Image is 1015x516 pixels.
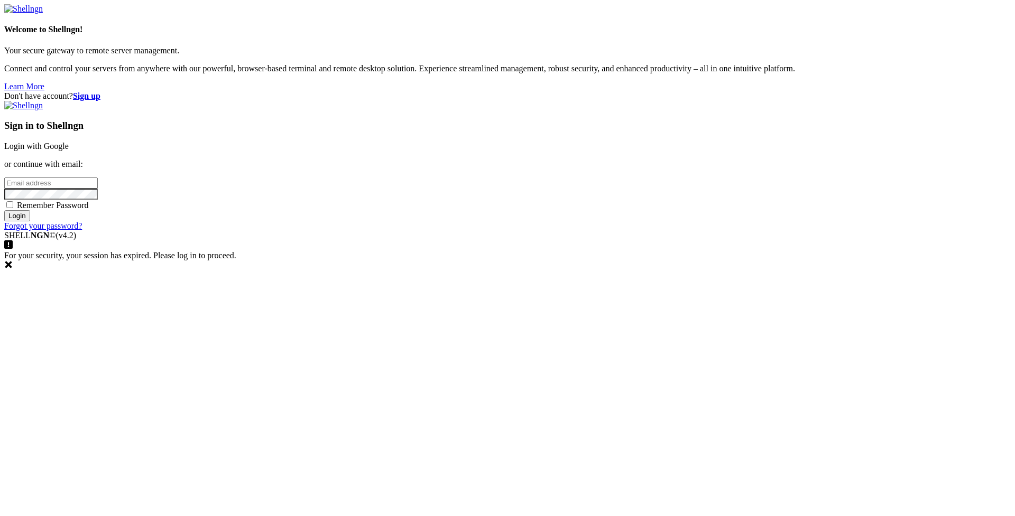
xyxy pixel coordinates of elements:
a: Learn More [4,82,44,91]
p: Your secure gateway to remote server management. [4,46,1011,55]
h4: Welcome to Shellngn! [4,25,1011,34]
div: Don't have account? [4,91,1011,101]
b: NGN [31,231,50,240]
span: 4.2.0 [56,231,77,240]
input: Login [4,210,30,221]
img: Shellngn [4,4,43,14]
input: Remember Password [6,201,13,208]
div: Dismiss this notification [4,260,1011,271]
img: Shellngn [4,101,43,110]
span: SHELL © [4,231,76,240]
input: Email address [4,177,98,189]
p: Connect and control your servers from anywhere with our powerful, browser-based terminal and remo... [4,64,1011,73]
p: or continue with email: [4,160,1011,169]
h3: Sign in to Shellngn [4,120,1011,132]
a: Sign up [73,91,100,100]
a: Login with Google [4,142,69,151]
span: Remember Password [17,201,89,210]
div: For your security, your session has expired. Please log in to proceed. [4,251,1011,271]
a: Forgot your password? [4,221,82,230]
